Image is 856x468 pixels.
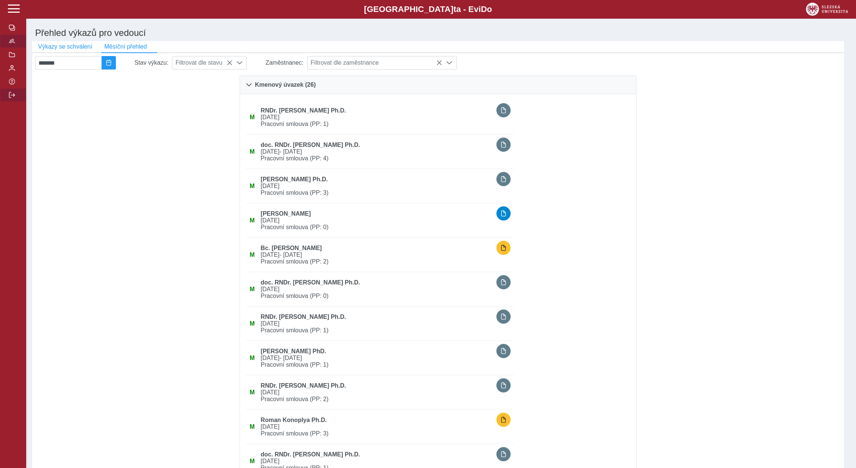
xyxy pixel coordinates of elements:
[258,148,493,155] span: [DATE]
[261,142,360,148] b: doc. RNDr. [PERSON_NAME] Ph.D.
[280,252,302,258] span: - [DATE]
[250,389,255,395] span: Údaje souhlasí s údaji v Magionu
[258,258,493,265] span: Pracovní smlouva (PP: 2)
[261,417,327,423] b: Roman Konoplya Ph.D.
[258,327,493,334] span: Pracovní smlouva (PP: 1)
[98,41,153,52] button: Měsíční přehled
[481,4,487,14] span: D
[258,190,493,196] span: Pracovní smlouva (PP: 3)
[453,4,456,14] span: t
[258,361,493,368] span: Pracovní smlouva (PP: 1)
[32,41,98,52] button: Výkazy se schválení
[261,210,311,217] b: [PERSON_NAME]
[261,314,346,320] b: RNDr. [PERSON_NAME] Ph.D.
[250,148,255,155] span: Údaje souhlasí s údaji v Magionu
[258,320,493,327] span: [DATE]
[258,430,493,437] span: Pracovní smlouva (PP: 3)
[250,320,255,327] span: Údaje souhlasí s údaji v Magionu
[258,458,493,465] span: [DATE]
[102,56,116,70] button: 2025/09
[258,286,493,293] span: [DATE]
[806,3,848,16] img: logo_web_su.png
[261,176,328,182] b: [PERSON_NAME] Ph.D.
[250,217,255,224] span: Údaje souhlasí s údaji v Magionu
[261,245,322,251] b: Bc. [PERSON_NAME]
[250,286,255,292] span: Údaje souhlasí s údaji v Magionu
[250,114,255,120] span: Údaje souhlasí s údaji v Magionu
[250,458,255,464] span: Údaje souhlasí s údaji v Magionu
[250,424,255,430] span: Údaje souhlasí s údaji v Magionu
[258,293,493,299] span: Pracovní smlouva (PP: 0)
[258,217,493,224] span: [DATE]
[280,148,302,155] span: - [DATE]
[250,252,255,258] span: Údaje souhlasí s údaji v Magionu
[261,348,326,354] b: [PERSON_NAME] PhD.
[258,396,493,403] span: Pracovní smlouva (PP: 2)
[261,107,346,114] b: RNDr. [PERSON_NAME] Ph.D.
[261,382,346,389] b: RNDr. [PERSON_NAME] Ph.D.
[250,355,255,361] span: Údaje souhlasí s údaji v Magionu
[258,121,493,127] span: Pracovní smlouva (PP: 1)
[280,355,302,361] span: - [DATE]
[258,252,493,258] span: [DATE]
[250,183,255,189] span: Údaje souhlasí s údaji v Magionu
[258,183,493,190] span: [DATE]
[261,279,360,286] b: doc. RNDr. [PERSON_NAME] Ph.D.
[258,114,493,121] span: [DATE]
[258,155,493,162] span: Pracovní smlouva (PP: 4)
[308,56,442,69] span: Filtrovat dle zaměstnance
[38,43,92,50] span: Výkazy se schválení
[116,56,172,70] div: Stav výkazu:
[487,4,492,14] span: o
[172,56,232,69] span: Filtrovat dle stavu
[247,56,307,70] div: Zaměstnanec:
[255,82,316,88] span: Kmenový úvazek (26)
[22,4,834,14] b: [GEOGRAPHIC_DATA] a - Evi
[258,389,493,396] span: [DATE]
[32,25,850,41] h1: Přehled výkazů pro vedoucí
[258,424,493,430] span: [DATE]
[258,224,493,231] span: Pracovní smlouva (PP: 0)
[258,355,493,361] span: [DATE]
[104,43,147,50] span: Měsíční přehled
[261,451,360,458] b: doc. RNDr. [PERSON_NAME] Ph.D.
